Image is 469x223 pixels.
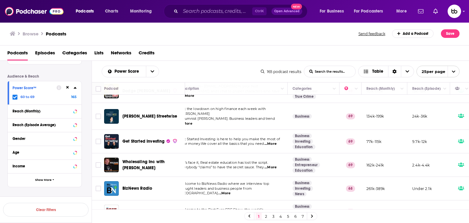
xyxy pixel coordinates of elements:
[372,69,383,74] span: Table
[46,31,66,37] h1: Podcasts
[71,6,102,16] button: open menu
[271,8,302,15] button: Open AdvancedNew
[180,116,275,121] span: columnist [PERSON_NAME]. Business leaders and trend
[412,85,441,92] div: Reach (Episode)
[293,168,315,173] a: Education
[293,192,307,196] a: News
[270,213,276,220] a: 3
[173,138,177,144] img: verified Badge
[180,141,264,146] span: your money.We cover all the basics that you need
[13,107,77,115] button: Reach (Monthly)
[180,165,264,169] span: Everybody “claims” to have the secret sauce. They
[448,5,461,18] span: Logged in as aj15670
[182,93,194,98] span: ...More
[35,178,52,182] span: Show More
[111,48,131,60] a: Networks
[180,160,268,165] span: Let’s face it, Real estate education has lost the script.
[366,139,381,144] p: 77k-115k
[358,66,414,77] button: Choose View
[71,95,77,99] span: 165
[278,213,284,220] a: 4
[300,213,306,220] a: 7
[13,123,71,127] div: Reach (Episode Average)
[264,141,277,146] span: ...More
[23,31,38,37] h3: Browse
[412,186,432,191] p: Under 2.1k
[13,164,71,168] div: Income
[293,114,312,119] a: Business
[20,95,35,99] span: 60 to 69
[279,85,286,93] button: Column Actions
[102,69,146,74] button: open menu
[169,4,313,18] div: Search podcasts, credits, & more...
[7,48,28,60] a: Podcasts
[441,29,460,38] button: Save
[122,159,165,170] span: Wholesaling Inc with [PERSON_NAME]
[392,6,414,16] button: open menu
[346,162,355,168] p: 69
[263,213,269,220] a: 2
[412,139,427,144] p: 9.7k-12k
[293,94,316,99] a: True Crime
[122,185,152,192] a: BizNews Radio
[366,163,384,168] p: 162k-241k
[292,213,298,220] a: 6
[392,29,434,38] a: Add a Podcast
[366,114,384,119] p: 134k-199k
[76,7,94,16] span: Podcasts
[122,138,177,144] a: Get Started Investing
[13,84,56,91] button: Power Score™
[431,6,440,16] a: Show notifications dropdown
[293,157,312,162] a: Business
[126,6,160,16] button: open menu
[180,121,192,126] span: ...More
[94,48,104,60] a: Lists
[35,48,55,60] a: Episodes
[218,191,231,196] span: ...More
[104,181,119,196] a: BizNews Radio
[455,85,464,92] div: Has Guests
[13,137,71,141] div: Gender
[122,139,165,144] span: Get Started Investing
[130,7,152,16] span: Monitoring
[13,162,77,170] button: Income
[5,5,64,17] a: Podchaser - Follow, Share and Rate Podcasts
[412,163,430,168] p: 2.4k-4.4k
[396,7,407,16] span: More
[104,134,119,149] img: Get Started Investing
[346,185,355,192] p: 68
[104,85,118,92] div: Podcast
[139,48,155,60] a: Credits
[180,207,263,212] span: Welcome to the Best Ever CRE Show, the world’s
[261,69,301,74] div: 165 podcast results
[62,48,87,60] span: Categories
[293,133,312,138] a: Business
[366,186,385,191] p: 261k-389k
[104,158,119,172] a: Wholesaling Inc with Brent Daniels
[104,205,119,219] img: The Best Ever CRE Show
[13,109,71,113] div: Reach (Monthly)
[293,85,311,92] div: Categories
[346,113,355,119] p: 69
[13,135,77,142] button: Gender
[293,204,312,209] a: Business
[344,85,353,92] div: Power Score
[13,150,71,155] div: Age
[180,6,252,16] input: Search podcasts, credits, & more...
[448,5,461,18] button: Show profile menu
[96,139,101,144] span: Toggle select row
[441,85,449,93] button: Column Actions
[13,121,77,129] button: Reach (Episode Average)
[315,6,351,16] button: open menu
[122,114,177,119] span: [PERSON_NAME] Streetwise
[256,213,262,220] a: 1
[291,4,302,9] span: New
[416,6,426,16] a: Show notifications dropdown
[293,186,313,191] a: Investing
[180,181,269,186] span: Welcome to BizNews Radio where we interview top
[104,109,119,124] img: Barron's Streetwise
